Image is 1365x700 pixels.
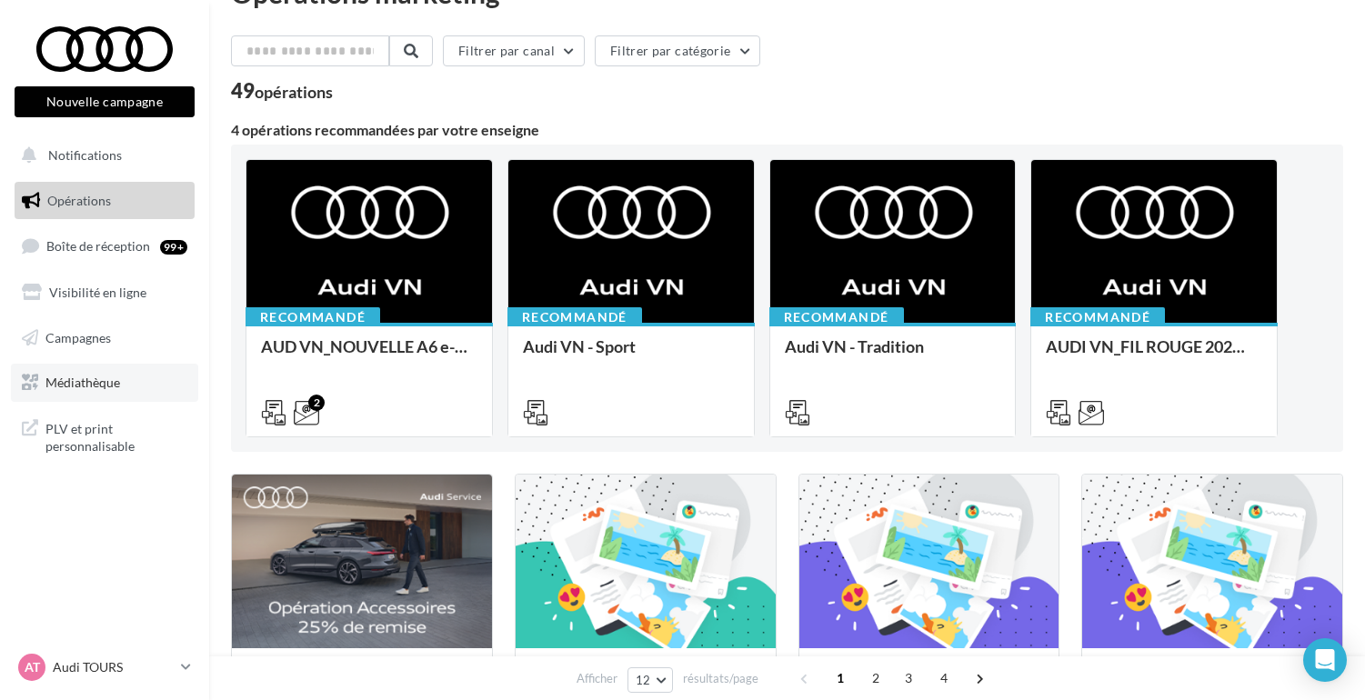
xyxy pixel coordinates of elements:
[11,274,198,312] a: Visibilité en ligne
[231,81,333,101] div: 49
[231,123,1343,137] div: 4 opérations recommandées par votre enseigne
[1046,337,1262,374] div: AUDI VN_FIL ROUGE 2025 - A1, Q2, Q3, Q5 et Q4 e-tron
[45,375,120,390] span: Médiathèque
[826,664,855,693] span: 1
[595,35,760,66] button: Filtrer par catégorie
[15,650,195,685] a: AT Audi TOURS
[11,409,198,463] a: PLV et print personnalisable
[160,240,187,255] div: 99+
[45,329,111,345] span: Campagnes
[246,307,380,327] div: Recommandé
[25,658,40,676] span: AT
[308,395,325,411] div: 2
[1030,307,1165,327] div: Recommandé
[48,147,122,163] span: Notifications
[11,182,198,220] a: Opérations
[11,319,198,357] a: Campagnes
[49,285,146,300] span: Visibilité en ligne
[11,136,191,175] button: Notifications
[11,226,198,265] a: Boîte de réception99+
[53,658,174,676] p: Audi TOURS
[894,664,923,693] span: 3
[785,337,1001,374] div: Audi VN - Tradition
[46,238,150,254] span: Boîte de réception
[261,337,477,374] div: AUD VN_NOUVELLE A6 e-tron
[45,416,187,455] span: PLV et print personnalisable
[627,667,674,693] button: 12
[577,670,617,687] span: Afficher
[47,193,111,208] span: Opérations
[1303,638,1347,682] div: Open Intercom Messenger
[255,84,333,100] div: opérations
[769,307,904,327] div: Recommandé
[636,673,651,687] span: 12
[443,35,585,66] button: Filtrer par canal
[523,337,739,374] div: Audi VN - Sport
[861,664,890,693] span: 2
[11,364,198,402] a: Médiathèque
[929,664,959,693] span: 4
[683,670,758,687] span: résultats/page
[507,307,642,327] div: Recommandé
[15,86,195,117] button: Nouvelle campagne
